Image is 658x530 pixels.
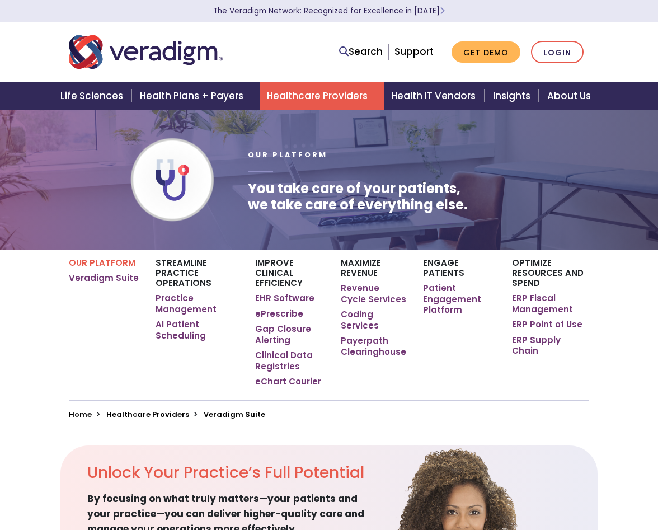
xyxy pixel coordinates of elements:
a: Home [69,409,92,420]
a: Healthcare Providers [106,409,189,420]
a: About Us [540,82,604,110]
a: eChart Courier [255,376,321,387]
a: Veradigm Suite [69,273,139,284]
a: ERP Point of Use [512,319,582,330]
a: Life Sciences [54,82,133,110]
a: Patient Engagement Platform [423,283,495,316]
a: Health Plans + Payers [133,82,260,110]
a: Login [531,41,584,64]
a: AI Patient Scheduling [156,319,238,341]
a: ePrescribe [255,308,303,320]
a: Revenue Cycle Services [341,283,406,304]
a: Payerpath Clearinghouse [341,335,406,357]
a: Healthcare Providers [260,82,384,110]
a: ERP Supply Chain [512,335,589,357]
a: Search [339,44,383,59]
a: Practice Management [156,293,238,315]
img: Veradigm logo [69,34,223,71]
a: Get Demo [452,41,520,63]
span: Learn More [440,6,445,16]
a: Insights [486,82,540,110]
a: The Veradigm Network: Recognized for Excellence in [DATE]Learn More [213,6,445,16]
a: ERP Fiscal Management [512,293,589,315]
a: EHR Software [255,293,314,304]
a: Gap Closure Alerting [255,323,324,345]
h2: Unlock Your Practice’s Full Potential [87,463,374,482]
a: Coding Services [341,309,406,331]
a: Clinical Data Registries [255,350,324,372]
a: Health IT Vendors [384,82,486,110]
span: Our Platform [248,150,327,160]
h1: You take care of your patients, we take care of everything else. [248,181,468,213]
a: Support [394,45,434,58]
